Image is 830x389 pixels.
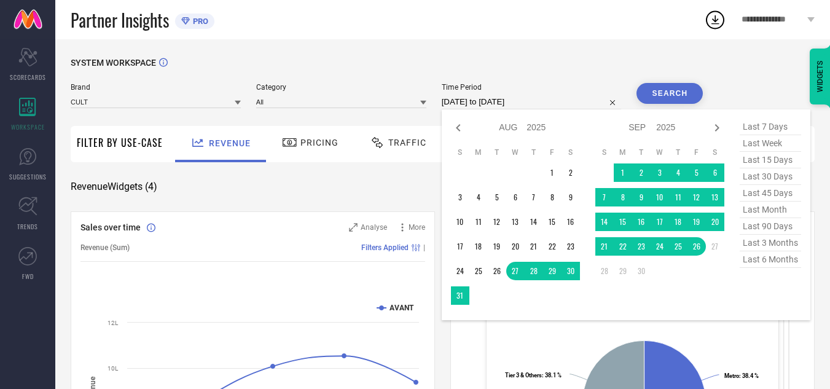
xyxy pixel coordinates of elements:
th: Tuesday [632,147,651,157]
td: Thu Sep 18 2025 [669,213,687,231]
div: Previous month [451,120,466,135]
th: Saturday [706,147,724,157]
td: Sat Aug 02 2025 [562,163,580,182]
td: Wed Sep 03 2025 [651,163,669,182]
span: last 45 days [740,185,801,202]
td: Wed Sep 10 2025 [651,188,669,206]
tspan: Tier 3 & Others [505,372,542,379]
td: Tue Sep 23 2025 [632,237,651,256]
td: Mon Aug 04 2025 [469,188,488,206]
button: Search [636,83,703,104]
td: Sat Sep 13 2025 [706,188,724,206]
td: Fri Aug 08 2025 [543,188,562,206]
span: Pricing [300,138,339,147]
td: Fri Aug 22 2025 [543,237,562,256]
span: last 6 months [740,251,801,268]
td: Wed Aug 27 2025 [506,262,525,280]
td: Sat Aug 23 2025 [562,237,580,256]
td: Wed Sep 24 2025 [651,237,669,256]
th: Sunday [451,147,469,157]
td: Sun Aug 03 2025 [451,188,469,206]
text: 12L [108,320,119,326]
td: Tue Aug 19 2025 [488,237,506,256]
span: last 30 days [740,168,801,185]
text: : 38.4 % [724,372,759,379]
td: Tue Sep 16 2025 [632,213,651,231]
th: Thursday [525,147,543,157]
span: Revenue Widgets ( 4 ) [71,181,157,193]
span: Time Period [442,83,622,92]
td: Sat Sep 20 2025 [706,213,724,231]
th: Wednesday [506,147,525,157]
span: Revenue (Sum) [80,243,130,252]
tspan: Metro [724,372,739,379]
th: Friday [543,147,562,157]
span: Partner Insights [71,7,169,33]
span: Filter By Use-Case [77,135,163,150]
text: 10L [108,365,119,372]
td: Sun Aug 24 2025 [451,262,469,280]
td: Mon Aug 18 2025 [469,237,488,256]
span: FWD [22,272,34,281]
span: Sales over time [80,222,141,232]
th: Saturday [562,147,580,157]
td: Sun Sep 28 2025 [595,262,614,280]
td: Mon Sep 15 2025 [614,213,632,231]
td: Sun Sep 14 2025 [595,213,614,231]
td: Wed Sep 17 2025 [651,213,669,231]
th: Monday [469,147,488,157]
span: SUGGESTIONS [9,172,47,181]
th: Sunday [595,147,614,157]
span: last 3 months [740,235,801,251]
td: Fri Aug 01 2025 [543,163,562,182]
td: Mon Sep 22 2025 [614,237,632,256]
td: Thu Sep 25 2025 [669,237,687,256]
span: last 15 days [740,152,801,168]
td: Sun Aug 10 2025 [451,213,469,231]
td: Sat Sep 27 2025 [706,237,724,256]
td: Tue Sep 30 2025 [632,262,651,280]
td: Sat Aug 16 2025 [562,213,580,231]
td: Sun Sep 07 2025 [595,188,614,206]
div: Open download list [704,9,726,31]
td: Thu Aug 21 2025 [525,237,543,256]
span: Filters Applied [361,243,409,252]
span: | [423,243,425,252]
td: Thu Aug 28 2025 [525,262,543,280]
span: last 7 days [740,119,801,135]
span: Traffic [388,138,426,147]
span: More [409,223,425,232]
td: Fri Aug 29 2025 [543,262,562,280]
td: Fri Sep 05 2025 [687,163,706,182]
div: Next month [710,120,724,135]
span: SYSTEM WORKSPACE [71,58,156,68]
td: Sat Aug 09 2025 [562,188,580,206]
span: WORKSPACE [11,122,45,132]
svg: Zoom [349,223,358,232]
td: Tue Aug 26 2025 [488,262,506,280]
span: last 90 days [740,218,801,235]
td: Tue Sep 02 2025 [632,163,651,182]
td: Tue Aug 12 2025 [488,213,506,231]
th: Wednesday [651,147,669,157]
td: Thu Aug 14 2025 [525,213,543,231]
td: Mon Aug 11 2025 [469,213,488,231]
th: Thursday [669,147,687,157]
td: Sun Sep 21 2025 [595,237,614,256]
td: Fri Sep 12 2025 [687,188,706,206]
td: Sun Aug 17 2025 [451,237,469,256]
td: Tue Sep 09 2025 [632,188,651,206]
span: last month [740,202,801,218]
text: : 38.1 % [505,372,562,379]
td: Mon Aug 25 2025 [469,262,488,280]
td: Fri Sep 26 2025 [687,237,706,256]
span: Analyse [361,223,387,232]
th: Friday [687,147,706,157]
td: Fri Aug 15 2025 [543,213,562,231]
th: Monday [614,147,632,157]
td: Sun Aug 31 2025 [451,286,469,305]
td: Thu Aug 07 2025 [525,188,543,206]
span: PRO [190,17,208,26]
span: last week [740,135,801,152]
td: Thu Sep 11 2025 [669,188,687,206]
